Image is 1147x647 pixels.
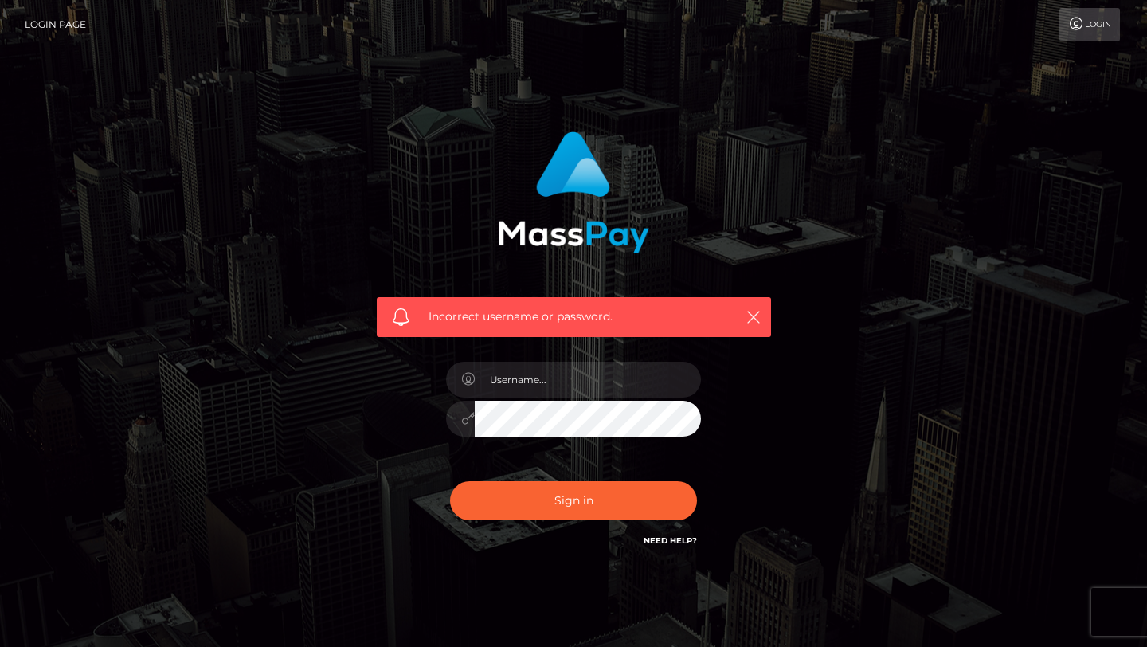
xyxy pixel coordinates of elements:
[498,131,649,253] img: MassPay Login
[1059,8,1120,41] a: Login
[25,8,86,41] a: Login Page
[644,535,697,546] a: Need Help?
[475,362,701,398] input: Username...
[450,481,697,520] button: Sign in
[429,308,719,325] span: Incorrect username or password.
